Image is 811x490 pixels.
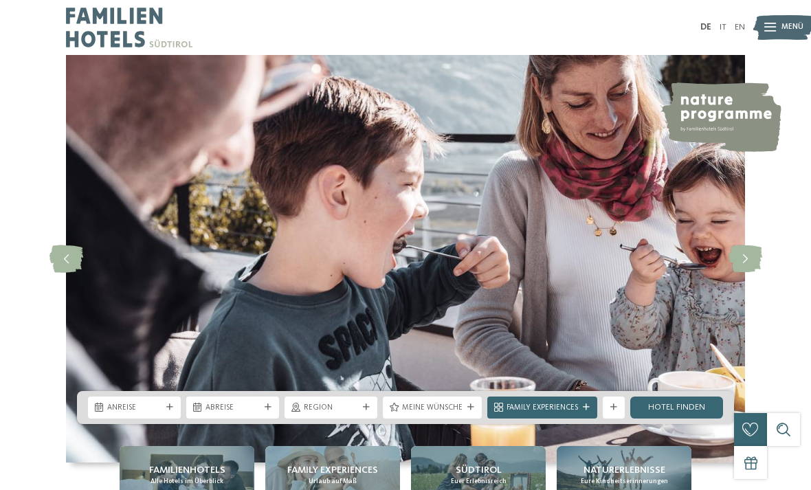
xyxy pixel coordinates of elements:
span: Familienhotels [149,463,225,477]
span: Alle Hotels im Überblick [151,477,223,486]
span: Region [304,403,358,414]
a: EN [735,23,745,32]
span: Eure Kindheitserinnerungen [581,477,668,486]
a: Hotel finden [630,397,723,419]
span: Naturerlebnisse [584,463,665,477]
span: Abreise [205,403,260,414]
span: Family Experiences [287,463,378,477]
span: Menü [781,22,803,33]
a: DE [700,23,711,32]
span: Urlaub auf Maß [309,477,357,486]
img: Familienhotels Südtirol: The happy family places [66,55,745,463]
span: Meine Wünsche [402,403,463,414]
span: Family Experiences [507,403,578,414]
span: Anreise [107,403,162,414]
span: Südtirol [456,463,502,477]
img: nature programme by Familienhotels Südtirol [660,82,781,152]
a: IT [720,23,726,32]
span: Euer Erlebnisreich [451,477,507,486]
